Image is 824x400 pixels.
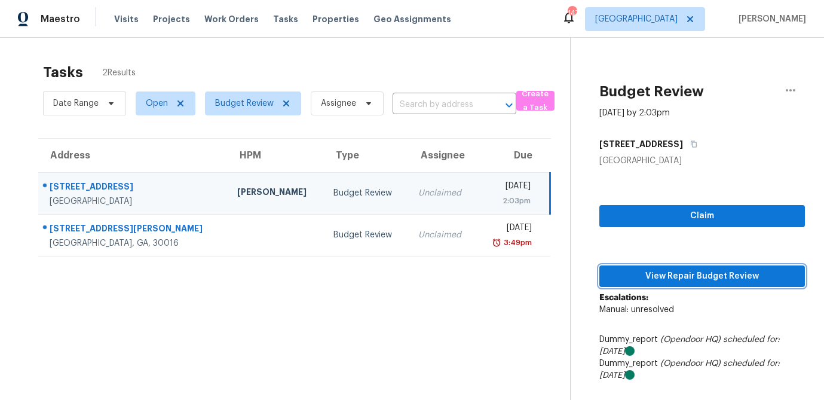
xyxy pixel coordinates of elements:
span: Work Orders [204,13,259,25]
span: Budget Review [215,97,274,109]
div: [GEOGRAPHIC_DATA] [50,196,218,207]
div: [GEOGRAPHIC_DATA], GA, 30016 [50,237,218,249]
span: Properties [313,13,359,25]
button: Open [501,97,517,114]
span: Create a Task [522,87,549,115]
div: [DATE] [486,222,532,237]
th: Assignee [409,139,476,172]
div: [STREET_ADDRESS] [50,181,218,196]
div: 147 [568,7,576,19]
span: View Repair Budget Review [609,269,795,284]
b: Escalations: [599,294,648,302]
th: Due [476,139,550,172]
span: [GEOGRAPHIC_DATA] [595,13,678,25]
div: Unclaimed [418,229,467,241]
div: Dummy_report [599,334,805,358]
button: Claim [599,205,805,227]
button: Copy Address [683,133,699,155]
span: Claim [609,209,795,224]
div: 3:49pm [501,237,532,249]
div: 2:03pm [486,195,531,207]
span: Open [146,97,168,109]
span: Maestro [41,13,80,25]
span: Geo Assignments [373,13,451,25]
div: Budget Review [333,187,399,199]
i: (Opendoor HQ) [660,335,721,344]
span: [PERSON_NAME] [734,13,806,25]
th: Type [324,139,409,172]
span: Tasks [273,15,298,23]
input: Search by address [393,96,483,114]
h5: [STREET_ADDRESS] [599,138,683,150]
span: 2 Results [102,67,136,79]
i: (Opendoor HQ) [660,359,721,368]
div: Unclaimed [418,187,467,199]
div: [STREET_ADDRESS][PERSON_NAME] [50,222,218,237]
img: Overdue Alarm Icon [492,237,501,249]
span: Date Range [53,97,99,109]
h2: Budget Review [599,86,704,97]
span: Manual: unresolved [599,306,674,314]
div: [DATE] [486,180,531,195]
div: [GEOGRAPHIC_DATA] [599,155,805,167]
div: [DATE] by 2:03pm [599,107,670,119]
button: Create a Task [516,91,555,111]
div: Budget Review [333,229,399,241]
th: HPM [228,139,324,172]
div: [PERSON_NAME] [237,186,314,201]
button: View Repair Budget Review [599,265,805,288]
div: Dummy_report [599,358,805,381]
span: Projects [153,13,190,25]
span: Visits [114,13,139,25]
th: Address [38,139,228,172]
span: Assignee [321,97,356,109]
h2: Tasks [43,66,83,78]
